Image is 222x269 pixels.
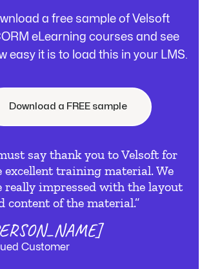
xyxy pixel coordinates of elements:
[9,99,127,115] span: Download a FREE sample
